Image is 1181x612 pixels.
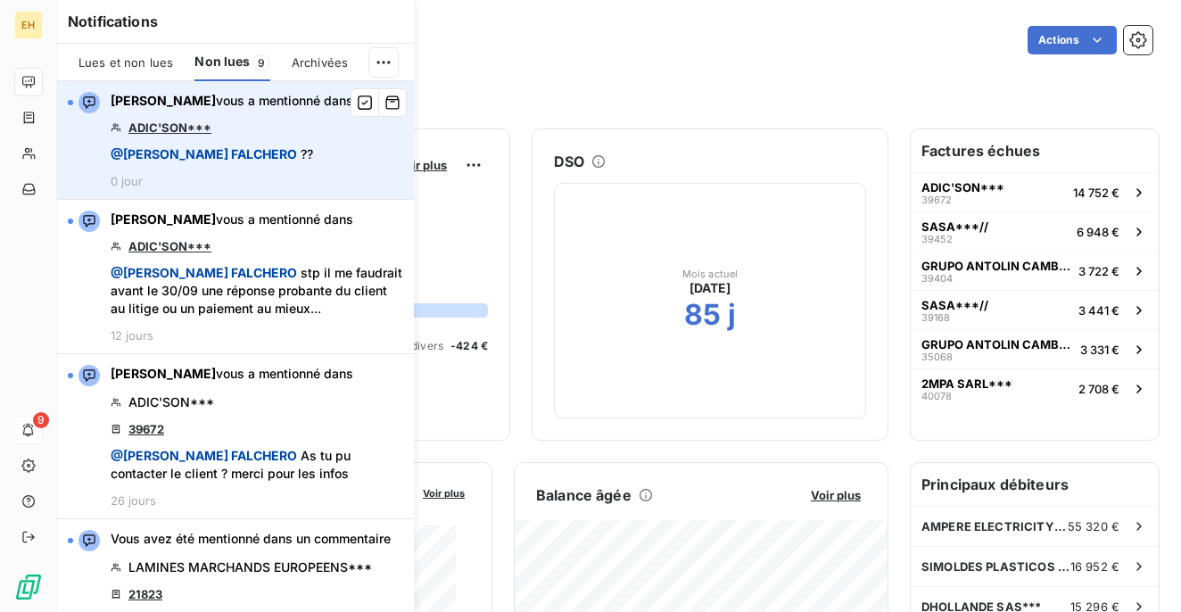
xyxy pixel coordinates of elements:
[397,158,447,172] span: Voir plus
[111,265,297,280] span: @ [PERSON_NAME] FALCHERO
[921,351,953,362] span: 35068
[1068,519,1119,533] span: 55 320 €
[921,559,1070,574] span: SIMOLDES PLASTICOS France - 59264***
[292,55,348,70] span: Archivées
[1070,559,1119,574] span: 16 952 €
[911,368,1159,408] button: 2MPA SARL***400782 708 €
[111,493,156,508] span: 26 jours
[111,365,353,383] span: vous a mentionné dans
[111,328,153,343] span: 12 jours
[111,448,297,463] span: @ [PERSON_NAME] FALCHERO
[921,234,953,244] span: 39452
[1078,382,1119,396] span: 2 708 €
[111,264,403,318] span: stp il me faudrait avant le 30/09 une réponse probante du client au litige ou un paiement au mieu...
[14,11,43,39] div: EH
[111,447,403,483] span: As tu pu contacter le client ? merci pour les infos
[921,519,1068,533] span: AMPERE ELECTRICITY MAUBEUGE~~~
[450,338,488,354] span: -424 €
[392,157,452,173] button: Voir plus
[728,297,736,333] h2: j
[1028,26,1117,54] button: Actions
[1077,225,1119,239] span: 6 948 €
[1073,186,1119,200] span: 14 752 €
[682,269,739,279] span: Mois actuel
[1078,303,1119,318] span: 3 441 €
[33,412,49,428] span: 9
[111,211,216,227] span: [PERSON_NAME]
[194,53,250,70] span: Non lues
[57,81,414,200] button: [PERSON_NAME]vous a mentionné dansADIC'SON*** @[PERSON_NAME] FALCHERO ??0 jour
[921,194,952,205] span: 39672
[417,484,470,500] button: Voir plus
[423,487,465,500] span: Voir plus
[78,55,173,70] span: Lues et non lues
[536,484,632,506] h6: Balance âgée
[1080,343,1119,357] span: 3 331 €
[805,487,866,503] button: Voir plus
[921,337,1073,351] span: GRUPO ANTOLIN CAMBRAI***//
[128,422,164,436] a: 39672
[111,146,297,161] span: @ [PERSON_NAME] FALCHERO
[111,211,353,228] span: vous a mentionné dans
[921,259,1071,273] span: GRUPO ANTOLIN CAMBRAI***//
[911,129,1159,172] h6: Factures échues
[921,273,953,284] span: 39404
[111,145,313,163] span: ??
[911,211,1159,251] button: SASA***//394526 948 €
[911,290,1159,329] button: SASA***//391683 441 €
[684,297,721,333] h2: 85
[911,463,1159,506] h6: Principaux débiteurs
[1120,551,1163,594] iframe: Intercom live chat
[811,488,861,502] span: Voir plus
[128,587,162,601] a: 21823
[1078,264,1119,278] span: 3 722 €
[911,329,1159,368] button: GRUPO ANTOLIN CAMBRAI***//350683 331 €
[57,200,414,354] button: [PERSON_NAME]vous a mentionné dansADIC'SON*** @[PERSON_NAME] FALCHERO stp il me faudrait avant le...
[554,151,584,172] h6: DSO
[252,54,270,70] span: 9
[690,279,731,297] span: [DATE]
[68,11,403,32] h6: Notifications
[911,251,1159,290] button: GRUPO ANTOLIN CAMBRAI***//394043 722 €
[128,558,372,576] span: LAMINES MARCHANDS EUROPEENS***
[57,354,414,519] button: [PERSON_NAME]vous a mentionné dansADIC'SON***39672 @[PERSON_NAME] FALCHERO As tu pu contacter le ...
[911,172,1159,211] button: ADIC'SON***3967214 752 €
[14,573,43,601] img: Logo LeanPay
[111,530,391,548] span: Vous avez été mentionné dans un commentaire
[111,366,216,381] span: [PERSON_NAME]
[111,93,216,108] span: [PERSON_NAME]
[921,391,952,401] span: 40078
[921,312,950,323] span: 39168
[111,174,143,188] span: 0 jour
[111,92,353,110] span: vous a mentionné dans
